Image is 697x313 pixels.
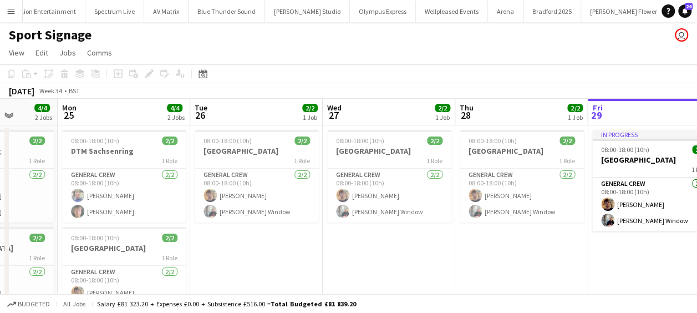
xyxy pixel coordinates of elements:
span: Budgeted [18,300,50,308]
button: Olympus Express [350,1,416,22]
span: 24 [685,3,693,10]
a: View [4,46,29,60]
button: Wellpleased Events [416,1,488,22]
h1: Sport Signage [9,27,91,43]
button: Budgeted [6,298,52,310]
div: [DATE] [9,85,34,97]
a: 24 [678,4,691,18]
button: [PERSON_NAME] Studio [265,1,350,22]
span: Comms [87,48,112,58]
span: Total Budgeted £81 839.20 [271,300,356,308]
span: Jobs [59,48,76,58]
button: Arena [488,1,523,22]
span: Edit [35,48,48,58]
a: Comms [83,46,116,60]
div: BST [69,87,80,95]
app-user-avatar: Dominic Riley [675,28,688,42]
span: Week 34 [37,87,64,95]
a: Edit [31,46,53,60]
span: View [9,48,24,58]
button: [PERSON_NAME] Flowers [581,1,669,22]
button: Blue Thunder Sound [189,1,265,22]
span: All jobs [61,300,88,308]
a: Jobs [55,46,80,60]
button: AV Matrix [144,1,189,22]
div: Salary £81 323.20 + Expenses £0.00 + Subsistence £516.00 = [97,300,356,308]
button: Spectrum Live [85,1,144,22]
button: Bradford 2025 [523,1,581,22]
